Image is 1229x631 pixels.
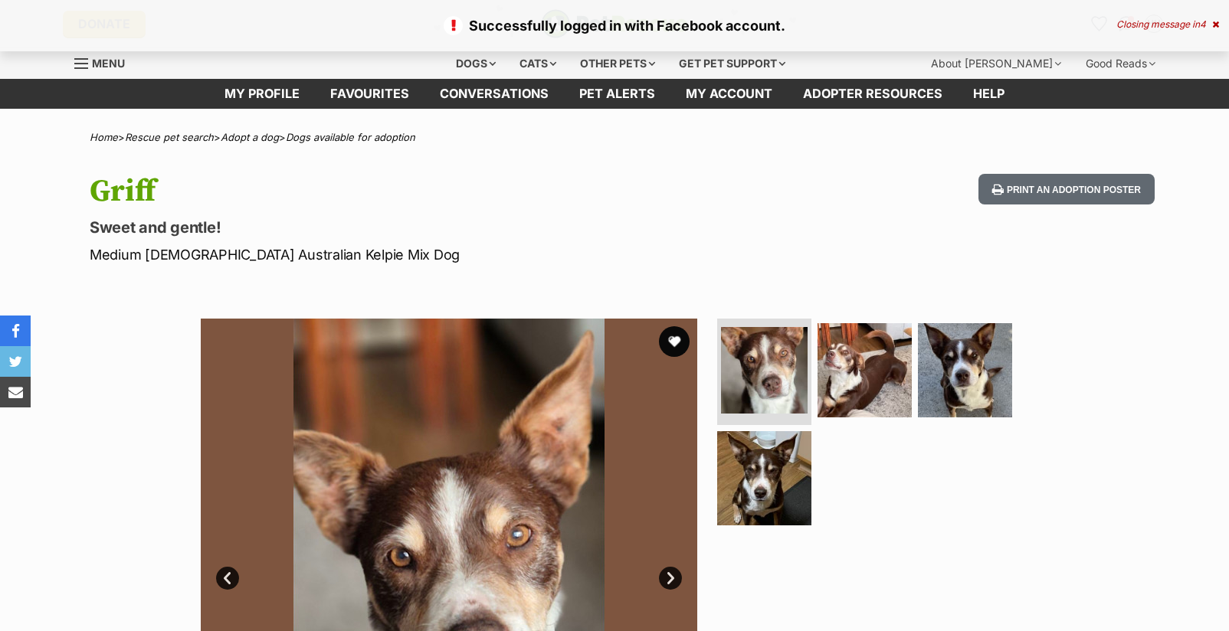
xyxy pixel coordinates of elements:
[818,323,912,417] img: Photo of Griff
[445,48,506,79] div: Dogs
[1116,19,1219,30] div: Closing message in
[564,79,670,109] a: Pet alerts
[221,131,279,143] a: Adopt a dog
[920,48,1072,79] div: About [PERSON_NAME]
[670,79,788,109] a: My account
[569,48,666,79] div: Other pets
[958,79,1020,109] a: Help
[668,48,796,79] div: Get pet support
[90,217,738,238] p: Sweet and gentle!
[209,79,315,109] a: My profile
[717,431,811,525] img: Photo of Griff
[90,131,118,143] a: Home
[659,326,690,357] button: favourite
[918,323,1012,417] img: Photo of Griff
[286,131,415,143] a: Dogs available for adoption
[92,57,125,70] span: Menu
[721,327,808,414] img: Photo of Griff
[1075,48,1166,79] div: Good Reads
[125,131,214,143] a: Rescue pet search
[90,244,738,265] p: Medium [DEMOGRAPHIC_DATA] Australian Kelpie Mix Dog
[788,79,958,109] a: Adopter resources
[659,567,682,590] a: Next
[216,567,239,590] a: Prev
[424,79,564,109] a: conversations
[90,174,738,209] h1: Griff
[509,48,567,79] div: Cats
[74,48,136,76] a: Menu
[51,132,1178,143] div: > > >
[15,15,1214,36] p: Successfully logged in with Facebook account.
[1200,18,1206,30] span: 4
[978,174,1155,205] button: Print an adoption poster
[315,79,424,109] a: Favourites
